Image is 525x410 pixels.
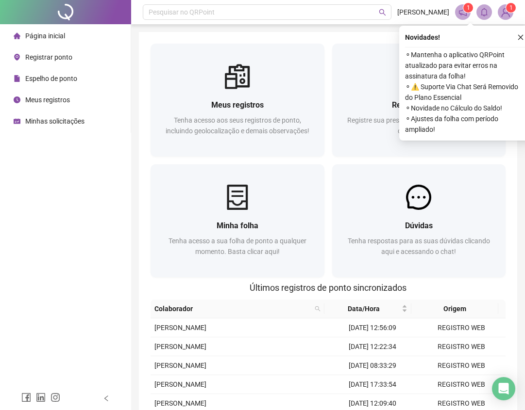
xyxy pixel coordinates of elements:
span: Espelho de ponto [25,75,77,82]
td: [DATE] 12:56:09 [328,318,417,337]
span: environment [14,54,20,61]
sup: Atualize o seu contato no menu Meus Dados [506,3,516,13]
th: Data/Hora [324,300,411,318]
span: search [313,301,322,316]
span: [PERSON_NAME] [154,343,206,350]
span: 1 [467,4,470,11]
span: Dúvidas [405,221,433,230]
th: Origem [411,300,498,318]
td: [DATE] 12:22:34 [328,337,417,356]
span: Meus registros [25,96,70,104]
span: facebook [21,393,31,402]
span: Registrar ponto [392,100,446,110]
span: home [14,32,20,39]
img: 81271 [498,5,513,19]
span: Tenha acesso a sua folha de ponto a qualquer momento. Basta clicar aqui! [169,237,306,255]
td: REGISTRO WEB [417,337,506,356]
td: REGISTRO WEB [417,356,506,375]
span: [PERSON_NAME] [154,399,206,407]
span: Colaborador [154,303,311,314]
span: Data/Hora [328,303,400,314]
a: Meus registrosTenha acesso aos seus registros de ponto, incluindo geolocalização e demais observa... [151,44,324,157]
span: Tenha acesso aos seus registros de ponto, incluindo geolocalização e demais observações! [166,116,309,135]
td: [DATE] 08:33:29 [328,356,417,375]
span: search [315,306,321,312]
span: [PERSON_NAME] [154,324,206,331]
span: [PERSON_NAME] [397,7,449,17]
span: [PERSON_NAME] [154,362,206,369]
span: instagram [51,393,60,402]
td: REGISTRO WEB [417,318,506,337]
sup: 1 [463,3,473,13]
td: [DATE] 17:33:54 [328,375,417,394]
span: [PERSON_NAME] [154,380,206,388]
a: Registrar pontoRegistre sua presença com rapidez e segurança clicando aqui! [332,44,506,157]
span: Minhas solicitações [25,117,85,125]
span: schedule [14,118,20,125]
span: file [14,75,20,82]
a: DúvidasTenha respostas para as suas dúvidas clicando aqui e acessando o chat! [332,164,506,277]
span: Registrar ponto [25,53,72,61]
span: notification [458,8,467,16]
span: left [103,395,110,402]
span: Últimos registros de ponto sincronizados [250,283,406,293]
span: Minha folha [217,221,258,230]
span: clock-circle [14,96,20,103]
span: bell [480,8,489,16]
div: Open Intercom Messenger [492,377,515,400]
span: Página inicial [25,32,65,40]
span: Novidades ! [405,32,440,43]
a: Minha folhaTenha acesso a sua folha de ponto a qualquer momento. Basta clicar aqui! [151,164,324,277]
span: linkedin [36,393,46,402]
span: search [379,9,386,16]
span: 1 [509,4,513,11]
span: close [517,34,524,41]
span: Tenha respostas para as suas dúvidas clicando aqui e acessando o chat! [348,237,490,255]
span: Meus registros [211,100,264,110]
span: Registre sua presença com rapidez e segurança clicando aqui! [347,116,491,135]
td: REGISTRO WEB [417,375,506,394]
